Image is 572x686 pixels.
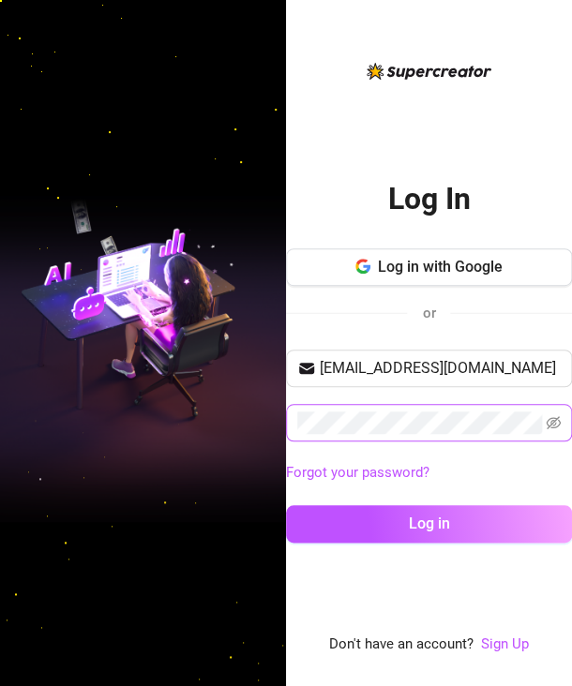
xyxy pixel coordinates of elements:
[286,464,429,481] a: Forgot your password?
[367,63,491,80] img: logo-BBDzfeDw.svg
[387,180,470,218] h2: Log In
[286,505,572,543] button: Log in
[546,415,561,430] span: eye-invisible
[422,305,435,321] span: or
[481,635,529,652] a: Sign Up
[329,634,474,656] span: Don't have an account?
[378,258,503,276] span: Log in with Google
[408,514,449,532] span: Log in
[286,462,572,485] a: Forgot your password?
[286,248,572,286] button: Log in with Google
[481,634,529,656] a: Sign Up
[320,357,561,380] input: Your email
